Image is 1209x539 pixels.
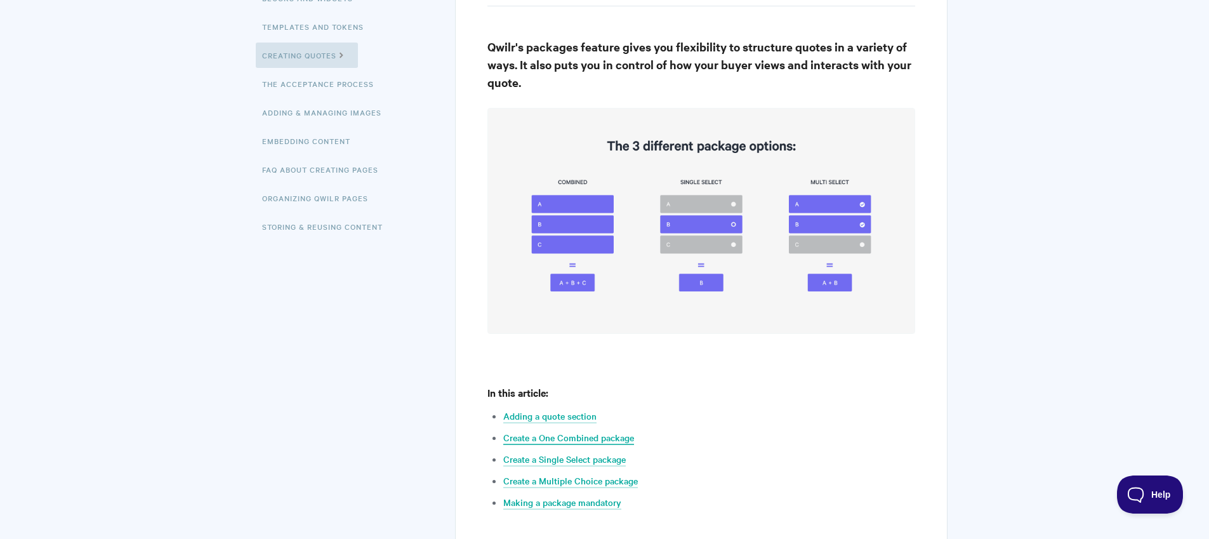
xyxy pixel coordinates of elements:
[503,453,626,467] a: Create a Single Select package
[503,496,621,510] a: Making a package mandatory
[503,409,597,423] a: Adding a quote section
[487,38,915,91] h3: Qwilr's packages feature gives you flexibility to structure quotes in a variety of ways. It also ...
[262,100,391,125] a: Adding & Managing Images
[1117,476,1184,514] iframe: Toggle Customer Support
[503,431,634,445] a: Create a One Combined package
[262,128,360,154] a: Embedding Content
[503,474,638,488] a: Create a Multiple Choice package
[262,185,378,211] a: Organizing Qwilr Pages
[487,385,915,401] h4: In this article:
[262,14,373,39] a: Templates and Tokens
[487,108,915,333] img: file-rFbIlQKUoG.png
[262,71,383,96] a: The Acceptance Process
[256,43,358,68] a: Creating Quotes
[262,214,392,239] a: Storing & Reusing Content
[262,157,388,182] a: FAQ About Creating Pages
